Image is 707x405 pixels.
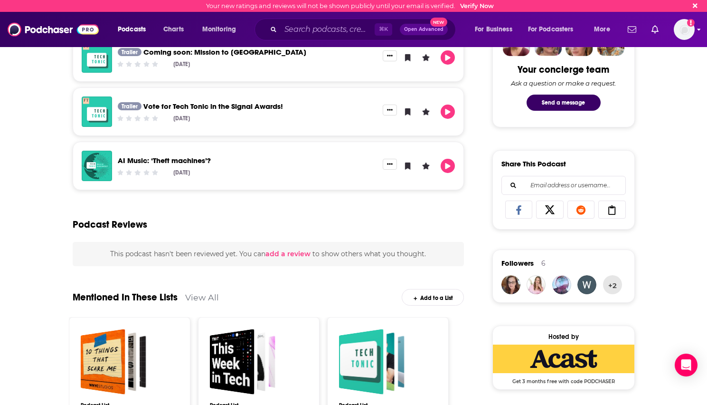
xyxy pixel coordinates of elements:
[185,292,219,302] a: View All
[527,275,546,294] img: prwmegan
[143,48,306,57] a: Coming soon: Mission to Mars
[493,333,634,341] div: Hosted by
[501,275,520,294] img: DStConti
[173,115,190,122] div: [DATE]
[441,105,455,119] button: Play
[383,105,397,115] button: Show More Button
[82,96,112,127] img: Vote for Tech Tonic in the Signal Awards!
[73,291,178,303] a: Mentioned In These Lists
[518,64,609,76] div: Your concierge team
[265,249,311,259] button: add a review
[206,2,494,10] div: Your new ratings and reviews will not be shown publicly until your email is verified.
[536,201,564,219] a: Share on X/Twitter
[81,329,146,395] a: Currently listening to
[501,176,626,195] div: Search followers
[281,22,375,37] input: Search podcasts, credits, & more...
[82,42,112,73] img: Coming soon: Mission to Mars
[441,50,455,65] button: Play
[210,329,275,395] a: Arianee
[567,201,595,219] a: Share on Reddit
[430,18,447,27] span: New
[82,151,112,181] img: AI Music: ‘Theft machines’?
[493,345,634,373] img: Acast Deal: Get 3 months free with code PODCHASER
[460,2,494,10] a: Verify Now
[624,21,640,38] a: Show notifications dropdown
[157,22,189,37] a: Charts
[383,50,397,61] button: Show More Button
[675,354,698,376] div: Open Intercom Messenger
[475,23,512,36] span: For Business
[8,20,99,39] img: Podchaser - Follow, Share and Rate Podcasts
[264,19,465,40] div: Search podcasts, credits, & more...
[173,169,190,176] div: [DATE]
[419,50,433,65] button: Leave a Rating
[111,22,158,37] button: open menu
[118,23,146,36] span: Podcasts
[527,95,601,111] button: Send a message
[594,23,610,36] span: More
[163,23,184,36] span: Charts
[122,104,138,109] span: Trailer
[404,27,443,32] span: Open Advanced
[202,23,236,36] span: Monitoring
[375,23,392,36] span: ⌘ K
[116,61,159,68] div: Community Rating: 0 out of 5
[603,275,622,294] button: +2
[173,61,190,67] div: [DATE]
[468,22,524,37] button: open menu
[401,50,415,65] button: Bookmark Episode
[116,115,159,122] div: Community Rating: 0 out of 5
[674,19,695,40] span: Logged in as charlottestone
[541,259,546,268] div: 6
[598,201,626,219] a: Copy Link
[110,250,426,258] span: This podcast hasn't been reviewed yet. You can to show others what you thought.
[528,23,574,36] span: For Podcasters
[509,176,618,194] input: Email address or username...
[587,22,622,37] button: open menu
[505,201,533,219] a: Share on Facebook
[511,79,616,87] div: Ask a question or make a request.
[401,159,415,173] button: Bookmark Episode
[648,21,662,38] a: Show notifications dropdown
[501,259,534,268] span: Followers
[143,102,283,111] a: Vote for Tech Tonic in the Signal Awards!
[687,19,695,27] svg: Email not verified
[552,275,571,294] img: cl517
[402,289,464,306] div: Add to a List
[122,49,138,55] span: Trailer
[674,19,695,40] button: Show profile menu
[493,373,634,385] span: Get 3 months free with code PODCHASER
[73,219,147,231] h3: Podcast Reviews
[419,159,433,173] button: Leave a Rating
[196,22,248,37] button: open menu
[118,156,211,165] a: AI Music: ‘Theft machines’?
[501,159,566,168] h3: Share This Podcast
[339,329,405,395] a: Adobe Tech Podcasts
[401,105,415,119] button: Bookmark Episode
[383,159,397,169] button: Show More Button
[522,22,587,37] button: open menu
[400,24,448,35] button: Open AdvancedNew
[674,19,695,40] img: User Profile
[419,105,433,119] button: Leave a Rating
[441,159,455,173] button: Play
[116,169,159,176] div: Community Rating: 0 out of 5
[577,275,596,294] img: weedloversusa
[493,345,634,384] a: Acast Deal: Get 3 months free with code PODCHASER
